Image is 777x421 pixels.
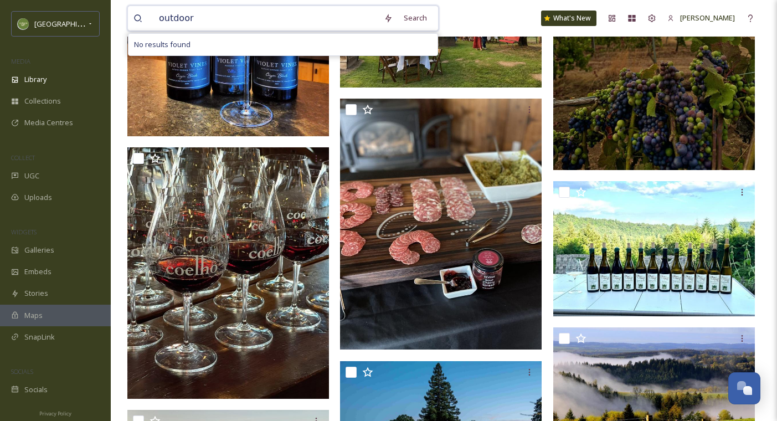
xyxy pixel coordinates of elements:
div: Search [398,7,433,29]
span: Socials [24,384,48,395]
button: Open Chat [728,372,760,404]
span: Maps [24,310,43,321]
span: [PERSON_NAME] [680,13,735,23]
span: SnapLink [24,332,55,342]
img: martin_woods_winery.jpg [553,181,755,316]
a: Privacy Policy [39,406,71,419]
a: [PERSON_NAME] [662,7,740,29]
span: Embeds [24,266,52,277]
span: Collections [24,96,61,106]
img: images.png [18,18,29,29]
img: @coelho_winery(2).jpg [340,99,542,350]
span: Uploads [24,192,52,203]
input: Search your library [153,6,378,30]
span: Stories [24,288,48,299]
span: Galleries [24,245,54,255]
span: Privacy Policy [39,410,71,417]
span: Media Centres [24,117,73,128]
span: COLLECT [11,153,35,162]
span: WIDGETS [11,228,37,236]
span: No results found [134,39,191,50]
span: SOCIALS [11,367,33,376]
span: [GEOGRAPHIC_DATA] [34,18,105,29]
img: @coelho_winery.jpg [127,147,329,398]
span: MEDIA [11,57,30,65]
span: Library [24,74,47,85]
span: UGC [24,171,39,181]
a: What's New [541,11,596,26]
